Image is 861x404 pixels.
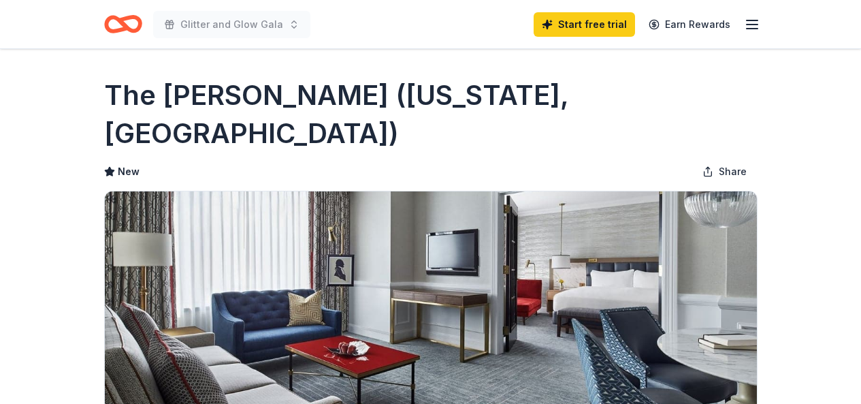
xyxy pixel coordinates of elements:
button: Share [692,158,758,185]
a: Start free trial [534,12,635,37]
a: Home [104,8,142,40]
a: Earn Rewards [640,12,738,37]
span: Share [719,164,747,180]
button: Glitter and Glow Gala [153,11,310,38]
h1: The [PERSON_NAME] ([US_STATE], [GEOGRAPHIC_DATA]) [104,76,758,153]
span: Glitter and Glow Gala [180,16,283,33]
span: New [118,164,140,180]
